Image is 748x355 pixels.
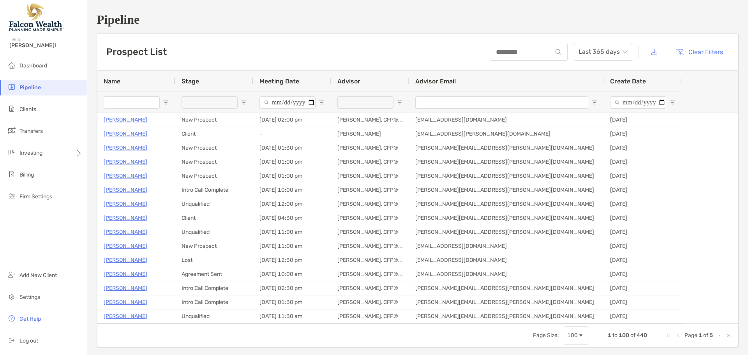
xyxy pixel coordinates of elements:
div: [DATE] 01:30 pm [253,295,331,309]
div: 100 [567,332,578,339]
span: Meeting Date [259,78,299,85]
div: [PERSON_NAME][EMAIL_ADDRESS][PERSON_NAME][DOMAIN_NAME] [409,155,604,169]
a: [PERSON_NAME] [104,157,147,167]
div: [DATE] [604,295,682,309]
div: Page Size [564,326,589,345]
span: Firm Settings [19,193,52,200]
div: First Page [666,332,672,339]
img: settings icon [7,292,16,301]
div: Intro Call Complete [175,183,253,197]
a: [PERSON_NAME] [104,283,147,293]
div: [DATE] 02:30 pm [253,281,331,295]
button: Open Filter Menu [163,99,169,106]
div: [PERSON_NAME][EMAIL_ADDRESS][PERSON_NAME][DOMAIN_NAME] [409,141,604,155]
div: [PERSON_NAME], CFP®, CFA® [331,253,409,267]
div: [DATE] 12:30 pm [253,253,331,267]
div: [PERSON_NAME], CFP® [331,169,409,183]
span: 440 [637,332,647,339]
span: Advisor [337,78,360,85]
span: 1 [699,332,702,339]
div: [PERSON_NAME][EMAIL_ADDRESS][PERSON_NAME][DOMAIN_NAME] [409,281,604,295]
div: [DATE] 01:00 pm [253,155,331,169]
span: of [630,332,635,339]
button: Open Filter Menu [241,99,247,106]
div: [DATE] [604,183,682,197]
div: [DATE] [604,253,682,267]
a: [PERSON_NAME] [104,171,147,181]
a: [PERSON_NAME] [104,115,147,125]
div: [EMAIL_ADDRESS][DOMAIN_NAME] [409,239,604,253]
div: [DATE] 10:00 am [253,267,331,281]
div: - [253,127,331,141]
div: [DATE] 02:00 pm [253,113,331,127]
div: [DATE] [604,225,682,239]
div: [DATE] 11:00 am [253,239,331,253]
div: Next Page [716,332,722,339]
div: [DATE] [604,239,682,253]
div: Last Page [725,332,732,339]
img: clients icon [7,104,16,113]
button: Open Filter Menu [397,99,403,106]
div: [EMAIL_ADDRESS][PERSON_NAME][DOMAIN_NAME] [409,127,604,141]
div: [DATE] 01:30 pm [253,141,331,155]
p: [PERSON_NAME] [104,213,147,223]
a: [PERSON_NAME] [104,297,147,307]
div: [PERSON_NAME], CFP® [331,211,409,225]
div: New Prospect [175,169,253,183]
div: [DATE] 11:30 am [253,309,331,323]
div: Unqualified [175,309,253,323]
div: [PERSON_NAME], CFP®, CFA® [331,113,409,127]
img: get-help icon [7,314,16,323]
span: Name [104,78,120,85]
div: [PERSON_NAME], CFP®, CFA® [331,267,409,281]
div: New Prospect [175,239,253,253]
div: [PERSON_NAME], CFP® [331,225,409,239]
div: [PERSON_NAME], CFP®, CFA® [331,239,409,253]
span: 5 [709,332,713,339]
span: Stage [182,78,199,85]
a: [PERSON_NAME] [104,311,147,321]
span: Page [684,332,697,339]
div: [PERSON_NAME][EMAIL_ADDRESS][PERSON_NAME][DOMAIN_NAME] [409,183,604,197]
a: [PERSON_NAME] [104,129,147,139]
img: logout icon [7,336,16,345]
div: Intro Call Complete [175,281,253,295]
div: [PERSON_NAME] [331,127,409,141]
div: [PERSON_NAME], CFP® [331,309,409,323]
input: Create Date Filter Input [610,96,666,109]
div: [PERSON_NAME], CFP® [331,197,409,211]
img: Falcon Wealth Planning Logo [9,3,64,31]
div: New Prospect [175,155,253,169]
a: [PERSON_NAME] [104,199,147,209]
a: [PERSON_NAME] [104,255,147,265]
input: Advisor Email Filter Input [415,96,588,109]
a: [PERSON_NAME] [104,269,147,279]
span: Billing [19,171,34,178]
a: [PERSON_NAME] [104,143,147,153]
p: [PERSON_NAME] [104,185,147,195]
img: dashboard icon [7,60,16,70]
div: Intro Call Complete [175,295,253,309]
div: [DATE] [604,197,682,211]
div: Lost [175,253,253,267]
div: [DATE] [604,211,682,225]
span: Settings [19,294,40,300]
a: [PERSON_NAME] [104,241,147,251]
div: [EMAIL_ADDRESS][DOMAIN_NAME] [409,253,604,267]
span: of [703,332,708,339]
div: Page Size: [533,332,559,339]
h1: Pipeline [97,12,739,27]
span: Pipeline [19,84,41,91]
span: [PERSON_NAME]! [9,42,82,49]
div: Unqualified [175,197,253,211]
div: [DATE] 11:00 am [253,225,331,239]
div: [DATE] [604,127,682,141]
a: [PERSON_NAME] [104,227,147,237]
span: Last 365 days [579,43,628,60]
span: Dashboard [19,62,47,69]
